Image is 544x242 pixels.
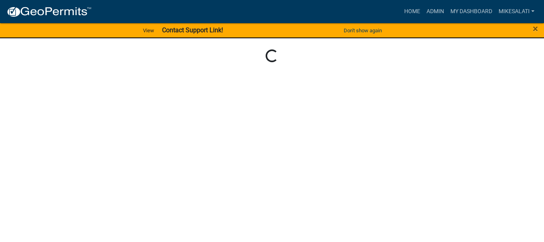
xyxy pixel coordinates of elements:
span: × [533,23,538,34]
a: MikeSalati [495,4,538,19]
button: Close [533,24,538,33]
button: Don't show again [340,24,385,37]
strong: Contact Support Link! [162,26,223,34]
a: View [140,24,157,37]
a: Admin [423,4,447,19]
a: My Dashboard [447,4,495,19]
a: Home [401,4,423,19]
